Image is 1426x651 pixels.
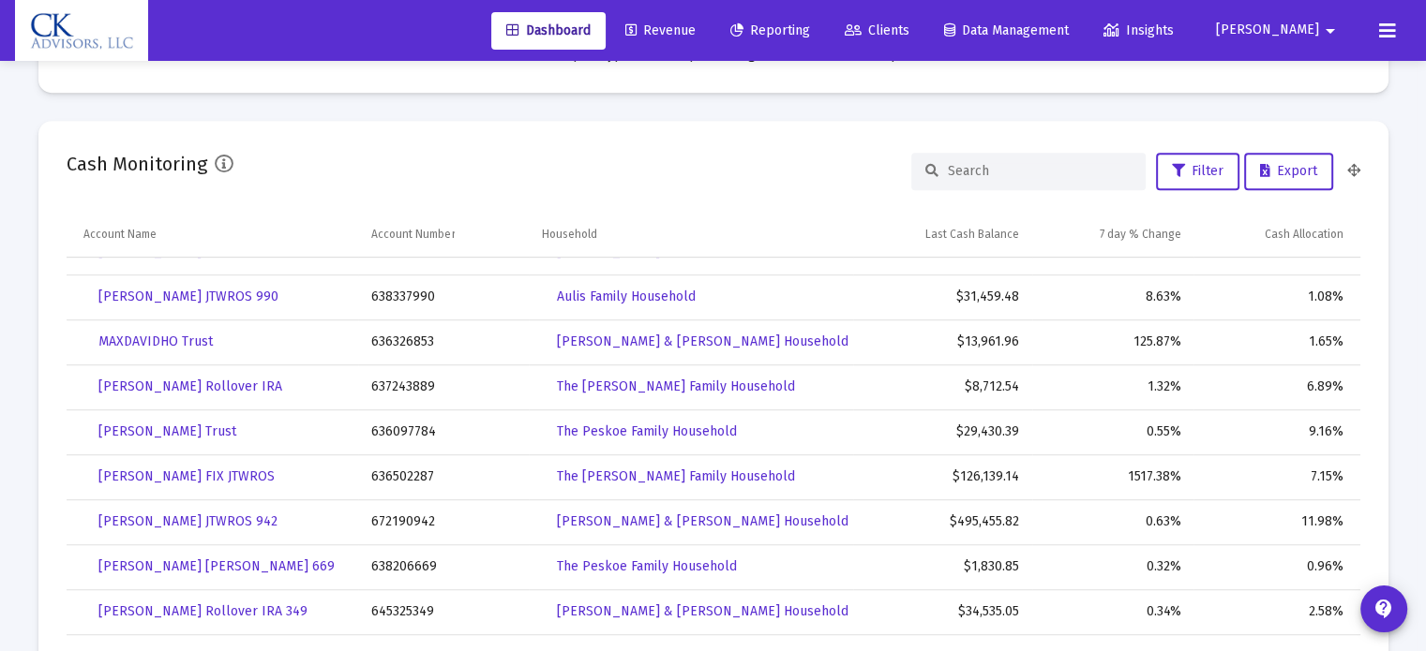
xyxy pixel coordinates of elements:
[542,413,752,451] a: The Peskoe Family Household
[358,499,529,544] td: 672190942
[929,12,1084,50] a: Data Management
[730,22,810,38] span: Reporting
[610,12,711,50] a: Revenue
[853,364,1032,409] td: $8,712.54
[358,364,529,409] td: 637243889
[83,278,293,316] a: [PERSON_NAME] JTWROS 990
[1193,454,1359,499] td: 7.15%
[1244,153,1333,190] button: Export
[29,12,134,50] img: Dashboard
[98,558,335,574] span: [PERSON_NAME] [PERSON_NAME] 669
[1099,227,1180,242] div: 7 day % Change
[1103,22,1174,38] span: Insights
[542,503,863,540] a: [PERSON_NAME] & [PERSON_NAME] Household
[1045,377,1181,396] div: 1.32%
[853,319,1032,364] td: $13,961.96
[1193,11,1364,49] button: [PERSON_NAME]
[1045,467,1181,486] div: 1517.38%
[98,603,308,619] span: [PERSON_NAME] Rollover IRA 349
[358,409,529,454] td: 636097784
[557,603,848,619] span: [PERSON_NAME] & [PERSON_NAME] Household
[557,513,848,529] span: [PERSON_NAME] & [PERSON_NAME] Household
[542,227,597,242] div: Household
[1216,22,1319,38] span: [PERSON_NAME]
[853,499,1032,544] td: $495,455.82
[542,593,863,630] a: [PERSON_NAME] & [PERSON_NAME] Household
[67,149,207,179] h2: Cash Monitoring
[1156,153,1239,190] button: Filter
[1088,12,1189,50] a: Insights
[98,333,213,349] span: MAXDAVIDHO Trust
[542,278,711,316] a: Aulis Family Household
[542,548,752,585] a: The Peskoe Family Household
[1045,288,1181,306] div: 8.63%
[557,468,795,484] span: The [PERSON_NAME] Family Household
[625,22,696,38] span: Revenue
[529,213,853,258] td: Column Household
[715,12,825,50] a: Reporting
[83,503,293,540] a: [PERSON_NAME] JTWROS 942
[830,12,924,50] a: Clients
[1373,598,1395,620] mat-icon: contact_support
[1193,589,1359,634] td: 2.58%
[1265,227,1343,242] div: Cash Allocation
[1172,163,1223,179] span: Filter
[557,423,737,439] span: The Peskoe Family Household
[1193,409,1359,454] td: 9.16%
[83,413,251,451] a: [PERSON_NAME] Trust
[358,274,529,319] td: 638337990
[83,368,297,406] a: [PERSON_NAME] Rollover IRA
[557,558,737,574] span: The Peskoe Family Household
[1193,544,1359,589] td: 0.96%
[853,454,1032,499] td: $126,139.14
[1319,12,1342,50] mat-icon: arrow_drop_down
[557,289,696,304] span: Aulis Family Household
[542,368,810,406] a: The [PERSON_NAME] Family Household
[98,378,282,394] span: [PERSON_NAME] Rollover IRA
[853,274,1032,319] td: $31,459.48
[491,12,606,50] a: Dashboard
[925,227,1019,242] div: Last Cash Balance
[98,468,275,484] span: [PERSON_NAME] FIX JTWROS
[83,227,157,242] div: Account Name
[83,548,350,585] a: [PERSON_NAME] [PERSON_NAME] 669
[1045,512,1181,531] div: 0.63%
[67,213,359,258] td: Column Account Name
[98,289,278,304] span: [PERSON_NAME] JTWROS 990
[845,22,909,38] span: Clients
[853,544,1032,589] td: $1,830.85
[358,589,529,634] td: 645325349
[1045,557,1181,576] div: 0.32%
[1193,499,1359,544] td: 11.98%
[1260,163,1317,179] span: Export
[358,213,529,258] td: Column Account Number
[853,213,1032,258] td: Column Last Cash Balance
[98,513,278,529] span: [PERSON_NAME] JTWROS 942
[1045,333,1181,351] div: 125.87%
[506,22,591,38] span: Dashboard
[853,589,1032,634] td: $34,535.05
[542,323,863,361] a: [PERSON_NAME] & [PERSON_NAME] Household
[853,409,1032,454] td: $29,430.39
[371,227,455,242] div: Account Number
[1045,602,1181,621] div: 0.34%
[948,163,1132,179] input: Search
[1045,422,1181,441] div: 0.55%
[557,378,795,394] span: The [PERSON_NAME] Family Household
[1032,213,1194,258] td: Column 7 day % Change
[557,333,848,349] span: [PERSON_NAME] & [PERSON_NAME] Household
[944,22,1069,38] span: Data Management
[1193,213,1359,258] td: Column Cash Allocation
[358,454,529,499] td: 636502287
[83,323,228,361] a: MAXDAVIDHO Trust
[358,544,529,589] td: 638206669
[83,458,290,496] a: [PERSON_NAME] FIX JTWROS
[1193,274,1359,319] td: 1.08%
[1193,319,1359,364] td: 1.65%
[83,593,323,630] a: [PERSON_NAME] Rollover IRA 349
[1193,364,1359,409] td: 6.89%
[98,423,236,439] span: [PERSON_NAME] Trust
[358,319,529,364] td: 636326853
[542,458,810,496] a: The [PERSON_NAME] Family Household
